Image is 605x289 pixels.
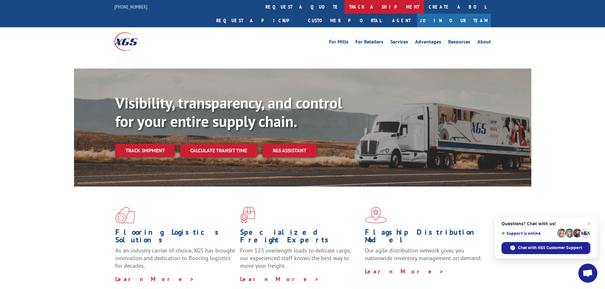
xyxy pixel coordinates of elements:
a: Calculate transit time [180,144,257,157]
span: As an industry carrier of choice, XGS has brought innovation and dedication to flooring logistics... [115,247,235,269]
a: For Mills [329,39,348,46]
a: Track shipment [115,144,175,157]
span: Close chat [585,220,593,227]
span: Chat with XGS Customer Support [518,245,582,251]
a: For Retailers [355,39,383,46]
div: Chat with XGS Customer Support [501,242,590,254]
a: Agent [386,14,417,27]
a: XGS ASSISTANT [262,144,317,157]
a: Join Our Team [417,14,491,27]
a: Request a pickup [212,14,303,27]
img: xgs-icon-flagship-distribution-model-red [365,207,387,223]
a: About [477,39,491,46]
img: xgs-icon-total-supply-chain-intelligence-red [115,207,135,223]
h1: Specialized Freight Experts [240,228,360,247]
a: Customer Portal [303,14,386,27]
a: Services [390,39,408,46]
a: Resources [448,39,470,46]
a: Learn More > [240,275,319,283]
h1: Flooring Logistics Solutions [115,228,235,247]
span: Our agile distribution network gives you nationwide inventory management on demand. [365,247,482,262]
h1: Flagship Distribution Model [365,228,485,247]
img: xgs-icon-focused-on-flooring-red [240,207,255,223]
a: [PHONE_NUMBER] [114,3,147,10]
a: Learn More > [365,268,444,275]
div: Open chat [578,264,597,283]
span: Questions? Chat with us! [501,221,590,226]
p: From 123 overlength loads to delicate cargo, our experienced staff knows the best way to move you... [240,247,360,275]
span: Support is online [501,231,555,236]
a: Learn More > [115,275,194,283]
a: Advantages [415,39,441,46]
b: Visibility, transparency, and control for your entire supply chain. [115,93,342,131]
